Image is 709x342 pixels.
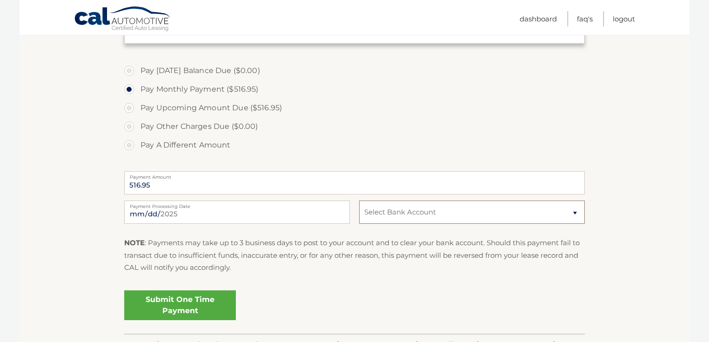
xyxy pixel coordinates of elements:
[124,201,350,208] label: Payment Processing Date
[577,11,593,27] a: FAQ's
[124,201,350,224] input: Payment Date
[124,237,585,274] p: : Payments may take up to 3 business days to post to your account and to clear your bank account....
[613,11,635,27] a: Logout
[124,99,585,117] label: Pay Upcoming Amount Due ($516.95)
[74,6,172,33] a: Cal Automotive
[124,238,145,247] strong: NOTE
[124,61,585,80] label: Pay [DATE] Balance Due ($0.00)
[124,171,585,194] input: Payment Amount
[124,80,585,99] label: Pay Monthly Payment ($516.95)
[124,117,585,136] label: Pay Other Charges Due ($0.00)
[124,171,585,179] label: Payment Amount
[520,11,557,27] a: Dashboard
[124,290,236,320] a: Submit One Time Payment
[124,136,585,154] label: Pay A Different Amount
